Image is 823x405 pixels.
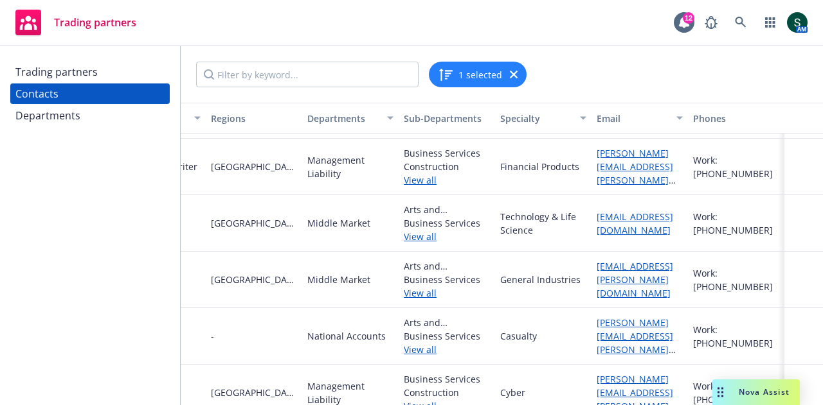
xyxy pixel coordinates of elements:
div: Work: [PHONE_NUMBER] [693,266,779,293]
span: Business Services [404,329,490,343]
span: Nova Assist [739,386,790,397]
span: Construction [404,386,490,399]
button: Departments [302,103,399,134]
a: [PERSON_NAME][EMAIL_ADDRESS][PERSON_NAME][DOMAIN_NAME] [597,316,673,369]
span: Arts and Entertainment [404,203,490,216]
div: Email [597,112,669,125]
button: Specialty [495,103,592,134]
span: [GEOGRAPHIC_DATA][US_STATE] [211,160,297,173]
div: Departments [15,105,80,126]
span: [GEOGRAPHIC_DATA][US_STATE] [211,386,297,399]
div: Casualty [500,329,537,343]
a: View all [404,286,490,300]
div: Middle Market [307,273,370,286]
button: Phones [688,103,784,134]
div: Work: [PHONE_NUMBER] [693,210,779,237]
a: View all [404,173,490,187]
div: Contacts [15,83,59,104]
a: [EMAIL_ADDRESS][PERSON_NAME][DOMAIN_NAME] [597,260,673,299]
div: Work: [PHONE_NUMBER] [693,323,779,350]
a: View all [404,343,490,356]
a: Switch app [757,10,783,35]
div: Sub-Departments [404,112,490,125]
div: Specialty [500,112,572,125]
input: Filter by keyword... [196,62,419,87]
div: Departments [307,112,379,125]
div: Financial Products [500,160,579,173]
button: Regions [206,103,302,134]
a: Search [728,10,754,35]
span: Arts and Entertainment [404,316,490,329]
div: Management Liability [307,153,393,180]
button: Email [592,103,688,134]
a: Departments [10,105,170,126]
span: Arts and Entertainment [404,259,490,273]
a: [EMAIL_ADDRESS][DOMAIN_NAME] [597,211,673,236]
span: Business Services [404,372,490,386]
div: Trading partners [15,62,98,82]
span: Trading partners [54,17,136,28]
a: [PERSON_NAME][EMAIL_ADDRESS][PERSON_NAME][DOMAIN_NAME] [597,147,673,200]
a: Report a Bug [698,10,724,35]
div: Regions [211,112,297,125]
span: [GEOGRAPHIC_DATA][US_STATE] [211,216,297,230]
div: Phones [693,112,779,125]
div: Middle Market [307,216,370,230]
a: View all [404,230,490,243]
a: Trading partners [10,4,141,40]
a: Contacts [10,83,170,104]
span: Business Services [404,273,490,286]
span: - [211,329,297,343]
a: Trading partners [10,62,170,82]
img: photo [787,12,808,33]
button: Sub-Departments [399,103,495,134]
span: [GEOGRAPHIC_DATA][US_STATE] [211,273,297,286]
div: Work: [PHONE_NUMBER] [693,153,779,180]
button: 1 selected [438,67,502,82]
div: 12 [683,12,694,24]
div: Technology & Life Science [500,210,586,237]
span: Business Services [404,146,490,160]
span: Construction [404,160,490,173]
div: General Industries [500,273,581,286]
div: National Accounts [307,329,386,343]
div: Drag to move [712,379,728,405]
span: Business Services [404,216,490,230]
div: Cyber [500,386,525,399]
button: Nova Assist [712,379,800,405]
